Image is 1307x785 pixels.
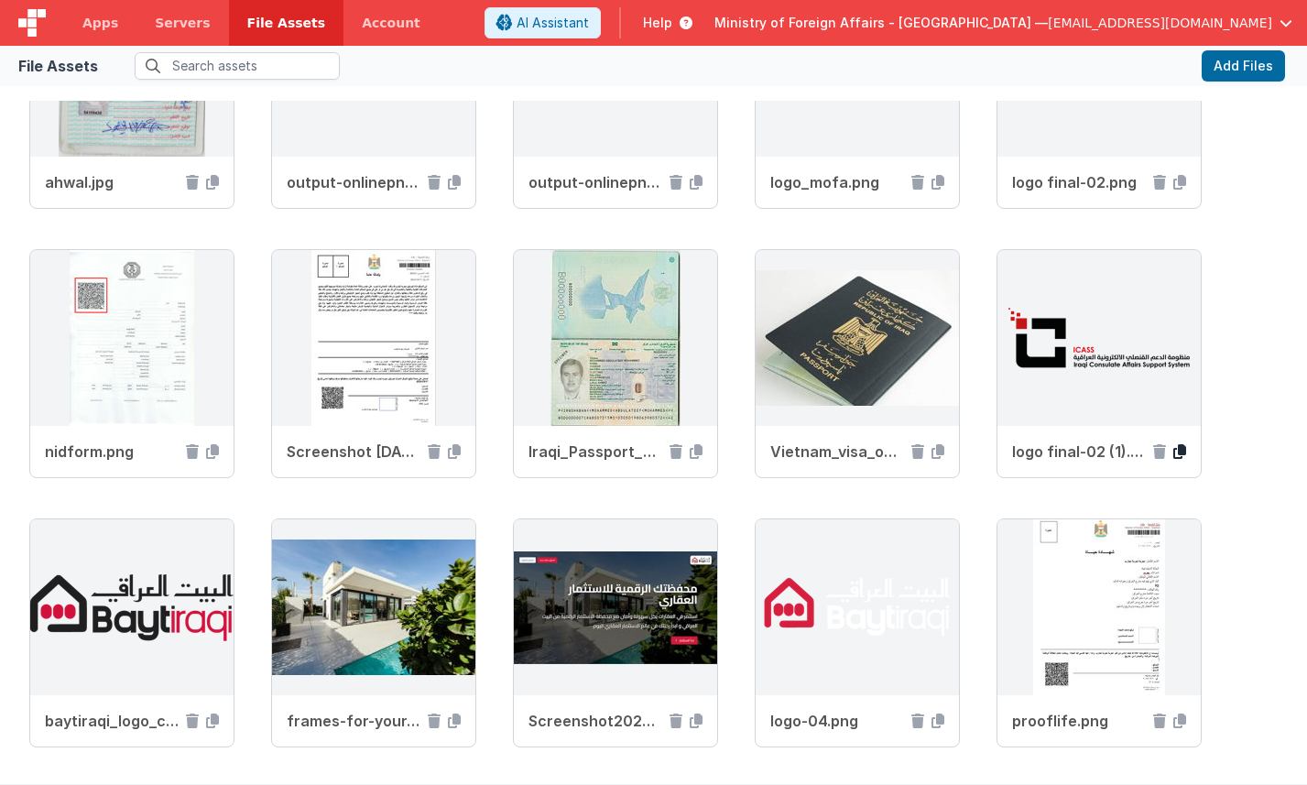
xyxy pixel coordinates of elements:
span: AI Assistant [517,14,589,32]
span: logo_mofa.png [770,171,904,193]
span: frames-for-your-heart-2d4lAQAlbDA-unsplash (1).jpg [287,710,420,732]
span: prooflife.png [1012,710,1146,732]
div: File Assets [18,55,98,77]
span: logo-04.png [770,710,904,732]
button: Ministry of Foreign Affairs - [GEOGRAPHIC_DATA] — [EMAIL_ADDRESS][DOMAIN_NAME] [714,14,1292,32]
span: Iraqi_Passport_B_Series_Data_Page.jpg [528,441,662,463]
span: output-onlinepngtools-7.png [528,171,662,193]
span: baytiraqi_logo_color_png.png [45,710,179,732]
span: Apps [82,14,118,32]
button: AI Assistant [485,7,601,38]
span: logo final-02.png [1012,171,1146,193]
span: [EMAIL_ADDRESS][DOMAIN_NAME] [1048,14,1272,32]
span: output-onlinepngtools (7).png [287,171,420,193]
input: Search assets [135,52,340,80]
span: nidform.png [45,441,179,463]
span: Help [643,14,672,32]
span: File Assets [247,14,326,32]
button: Add Files [1202,50,1285,82]
span: logo final-02 (1).png [1012,441,1146,463]
span: ahwal.jpg [45,171,179,193]
span: Screenshot2025-02-16at5.04.06p.jpeg [528,710,662,732]
span: Servers [155,14,210,32]
span: Vietnam_visa_online_for_Iraq_passport_holders.jpg [770,441,904,463]
span: Ministry of Foreign Affairs - [GEOGRAPHIC_DATA] — [714,14,1048,32]
span: Screenshot 2024-11-10 at 6.44.43 pm.png [287,441,420,463]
